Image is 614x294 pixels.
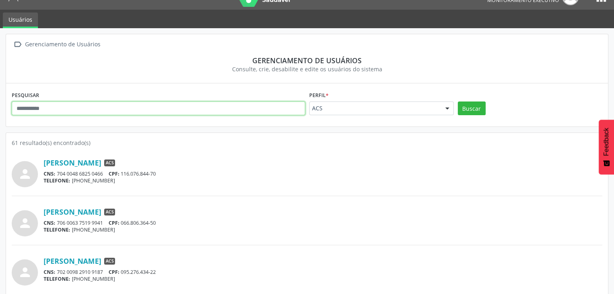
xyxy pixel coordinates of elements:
[17,56,597,65] div: Gerenciamento de usuários
[44,219,602,226] div: 706 0063 7519 9941 066.806.364-50
[104,209,115,216] span: ACS
[12,39,23,50] i: 
[12,89,39,101] label: PESQUISAR
[309,89,329,101] label: Perfil
[12,139,602,147] div: 61 resultado(s) encontrado(s)
[44,170,55,177] span: CNS:
[23,39,102,50] div: Gerenciamento de Usuários
[44,269,55,275] span: CNS:
[599,120,614,174] button: Feedback - Mostrar pesquisa
[109,170,119,177] span: CPF:
[44,219,55,226] span: CNS:
[44,177,602,184] div: [PHONE_NUMBER]
[18,167,32,181] i: person
[3,12,38,28] a: Usuários
[109,269,119,275] span: CPF:
[603,128,610,156] span: Feedback
[12,39,102,50] a:  Gerenciamento de Usuários
[44,257,101,265] a: [PERSON_NAME]
[44,269,602,275] div: 702 0098 2910 9187 095.276.434-22
[44,207,101,216] a: [PERSON_NAME]
[104,159,115,167] span: ACS
[109,219,119,226] span: CPF:
[44,177,70,184] span: TELEFONE:
[458,101,486,115] button: Buscar
[44,275,602,282] div: [PHONE_NUMBER]
[44,170,602,177] div: 704 0048 6825 0466 116.076.844-70
[44,226,602,233] div: [PHONE_NUMBER]
[18,216,32,230] i: person
[44,275,70,282] span: TELEFONE:
[17,65,597,73] div: Consulte, crie, desabilite e edite os usuários do sistema
[312,104,437,112] span: ACS
[44,226,70,233] span: TELEFONE:
[44,158,101,167] a: [PERSON_NAME]
[18,265,32,280] i: person
[104,258,115,265] span: ACS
